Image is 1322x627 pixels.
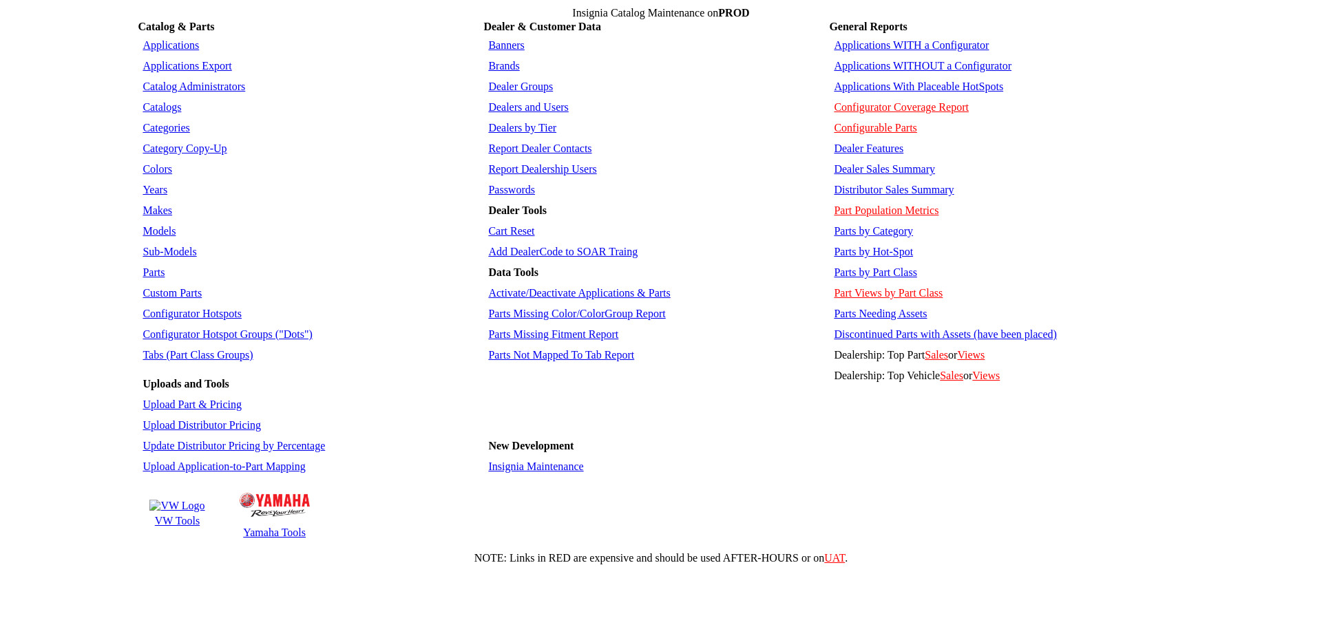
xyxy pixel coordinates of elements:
a: Report Dealership Users [488,163,596,175]
a: Sales [925,349,948,361]
a: Applications WITH a Configurator [834,39,989,51]
a: Dealers and Users [488,101,568,113]
a: Parts Needing Assets [834,308,927,319]
a: Applications With Placeable HotSpots [834,81,1003,92]
b: Data Tools [488,266,538,278]
a: Applications Export [143,60,231,72]
a: Update Distributor Pricing by Percentage [143,440,325,451]
b: Uploads and Tools [143,378,229,390]
a: Makes [143,204,172,216]
td: Dealership: Top Part or [830,346,1182,365]
a: VW Logo VW Tools [147,498,207,529]
a: Part Views by Part Class [834,287,943,299]
a: Insignia Maintenance [488,460,583,472]
a: Upload Part & Pricing [143,398,242,410]
a: Distributor Sales Summary [834,184,954,195]
a: Tabs (Part Class Groups) [143,349,253,361]
span: PROD [718,7,749,19]
a: Colors [143,163,172,175]
b: Dealer Tools [488,204,547,216]
a: Report Dealer Contacts [488,142,591,154]
td: VW Tools [149,514,205,528]
img: Yamaha Logo [240,493,310,517]
a: Years [143,184,167,195]
a: Dealer Features [834,142,903,154]
a: Categories [143,122,189,134]
a: Cart Reset [488,225,534,237]
a: Catalog Administrators [143,81,245,92]
td: Dealership: Top Vehicle or [830,366,1182,385]
a: Dealer Sales Summary [834,163,935,175]
a: Configurator Coverage Report [834,101,969,113]
b: General Reports [829,21,907,32]
a: Views [957,349,985,361]
a: Parts [143,266,165,278]
b: New Development [488,440,574,451]
a: Sales [940,370,963,381]
a: Dealer Groups [488,81,553,92]
a: Passwords [488,184,535,195]
a: Parts Missing Fitment Report [488,328,618,340]
a: Configurator Hotspots [143,308,242,319]
a: Upload Distributor Pricing [143,419,261,431]
a: Part Population Metrics [834,204,938,216]
a: UAT [824,552,845,564]
td: Insignia Catalog Maintenance on [138,7,1184,19]
a: Category Copy-Up [143,142,227,154]
b: Catalog & Parts [138,21,214,32]
a: Applications WITHOUT a Configurator [834,60,1011,72]
a: Dealers by Tier [488,122,556,134]
a: Yamaha Logo Yamaha Tools [238,486,312,541]
a: Parts Missing Color/ColorGroup Report [488,308,665,319]
a: Views [972,370,1000,381]
a: Catalogs [143,101,181,113]
a: Models [143,225,176,237]
a: Configurable Parts [834,122,916,134]
b: Dealer & Customer Data [483,21,600,32]
a: Parts Not Mapped To Tab Report [488,349,634,361]
a: Sub-Models [143,246,196,257]
a: Discontinued Parts with Assets (have been placed) [834,328,1056,340]
a: Applications [143,39,199,51]
a: Upload Application-to-Part Mapping [143,460,305,472]
img: VW Logo [149,500,204,512]
a: Brands [488,60,519,72]
a: Parts by Category [834,225,913,237]
a: Custom Parts [143,287,202,299]
div: NOTE: Links in RED are expensive and should be used AFTER-HOURS or on . [6,552,1316,564]
a: Banners [488,39,524,51]
a: Configurator Hotspot Groups ("Dots") [143,328,312,340]
a: Add DealerCode to SOAR Traing [488,246,638,257]
a: Parts by Part Class [834,266,916,278]
a: Activate/Deactivate Applications & Parts [488,287,670,299]
td: Yamaha Tools [239,526,311,540]
a: Parts by Hot-Spot [834,246,913,257]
